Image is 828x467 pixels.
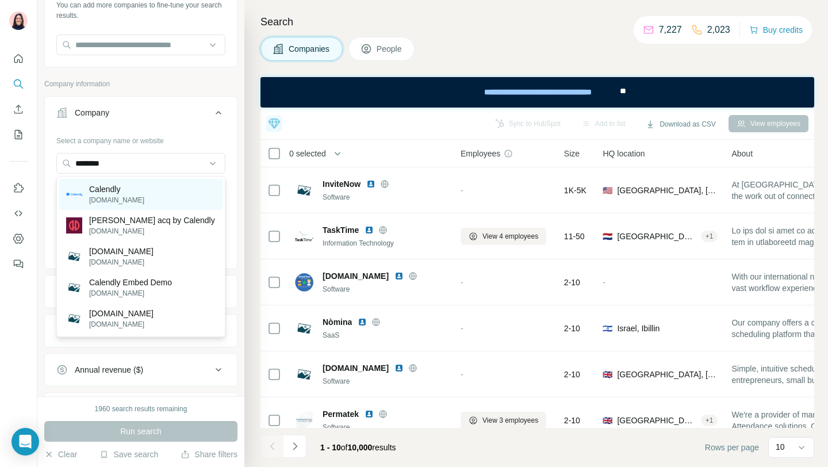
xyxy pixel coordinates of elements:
span: Size [564,148,580,159]
p: [DOMAIN_NAME] [89,288,172,298]
span: 1 - 10 [320,443,341,452]
div: + 1 [701,231,718,242]
span: Employees [461,148,500,159]
button: Navigate to next page [283,435,306,458]
span: results [320,443,396,452]
img: Logo of TaskTime [295,227,313,246]
div: Open Intercom Messenger [11,428,39,455]
span: Companies [289,43,331,55]
button: View 3 employees [461,412,546,429]
p: 2,023 [707,23,730,37]
p: [DOMAIN_NAME] [89,319,154,330]
button: Employees (size) [45,395,237,423]
div: + 1 [701,415,718,426]
h4: Search [260,14,814,30]
img: Logo of Nòmina [295,319,313,338]
span: View 4 employees [482,231,538,242]
img: Logo of tapla.io [295,365,313,384]
button: HQ location [45,317,237,344]
button: Dashboard [9,228,28,249]
div: Select a company name or website [56,131,225,146]
span: Permatek [323,408,359,420]
img: Hugo acq by Calendly [66,217,82,234]
img: Logo of Permatek [295,411,313,430]
p: [DOMAIN_NAME] [89,308,154,319]
button: Clear [44,449,77,460]
div: SaaS [323,330,447,340]
span: 🇺🇸 [603,185,612,196]
span: People [377,43,403,55]
button: Quick start [9,48,28,69]
span: Rows per page [705,442,759,453]
span: HQ location [603,148,645,159]
span: 🇮🇱 [603,323,612,334]
img: LinkedIn logo [365,225,374,235]
span: 🇳🇱 [603,231,612,242]
p: [DOMAIN_NAME] [89,195,144,205]
span: [DOMAIN_NAME] [323,270,389,282]
span: 2-10 [564,415,580,426]
div: Annual revenue ($) [75,364,143,376]
p: [DOMAIN_NAME] [89,257,154,267]
button: Company [45,99,237,131]
span: View 3 employees [482,415,538,426]
img: Calendly [66,193,82,197]
span: - [461,370,463,379]
div: Software [323,376,447,386]
img: Logo of InviteNow [295,181,313,200]
span: Israel, Ibillin [617,323,660,334]
span: - [461,278,463,287]
span: of [341,443,348,452]
span: 🇬🇧 [603,415,612,426]
img: LinkedIn logo [394,363,404,373]
button: Enrich CSV [9,99,28,120]
img: LinkedIn logo [394,271,404,281]
span: [GEOGRAPHIC_DATA], [GEOGRAPHIC_DATA] [617,231,696,242]
span: [GEOGRAPHIC_DATA], [GEOGRAPHIC_DATA] [617,369,718,380]
p: 7,227 [659,23,682,37]
img: Logo of simpletask.ch [295,273,313,292]
p: Company information [44,79,237,89]
span: InviteNow [323,178,361,190]
button: Save search [99,449,158,460]
img: calendly.us [66,311,82,327]
button: Annual revenue ($) [45,356,237,384]
button: Share filters [181,449,237,460]
button: Use Surfe on LinkedIn [9,178,28,198]
button: Feedback [9,254,28,274]
span: [GEOGRAPHIC_DATA], [US_STATE] [617,185,718,196]
img: Avatar [9,12,28,30]
span: 10,000 [348,443,373,452]
p: Calendly [89,183,144,195]
span: [DOMAIN_NAME] [323,362,389,374]
span: About [731,148,753,159]
button: My lists [9,124,28,145]
span: 2-10 [564,323,580,334]
button: View 4 employees [461,228,546,245]
img: LinkedIn logo [365,409,374,419]
p: [DOMAIN_NAME] [89,226,215,236]
span: 2-10 [564,369,580,380]
button: Industry [45,278,237,305]
span: 11-50 [564,231,585,242]
span: [GEOGRAPHIC_DATA], [GEOGRAPHIC_DATA], [GEOGRAPHIC_DATA] [617,415,696,426]
button: Buy credits [749,22,803,38]
span: - [461,186,463,195]
p: [PERSON_NAME] acq by Calendly [89,215,215,226]
span: TaskTime [323,224,359,236]
span: 🇬🇧 [603,369,612,380]
div: Software [323,422,447,432]
img: calendlyimigration.com [66,248,82,265]
iframe: Banner [260,77,814,108]
span: 2-10 [564,277,580,288]
button: Search [9,74,28,94]
span: Nòmina [323,316,352,328]
p: 10 [776,441,785,453]
div: Information Technology [323,238,447,248]
img: Calendly Embed Demo [66,280,82,296]
button: Use Surfe API [9,203,28,224]
div: Software [323,192,447,202]
div: 1960 search results remaining [95,404,187,414]
span: - [603,278,605,287]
